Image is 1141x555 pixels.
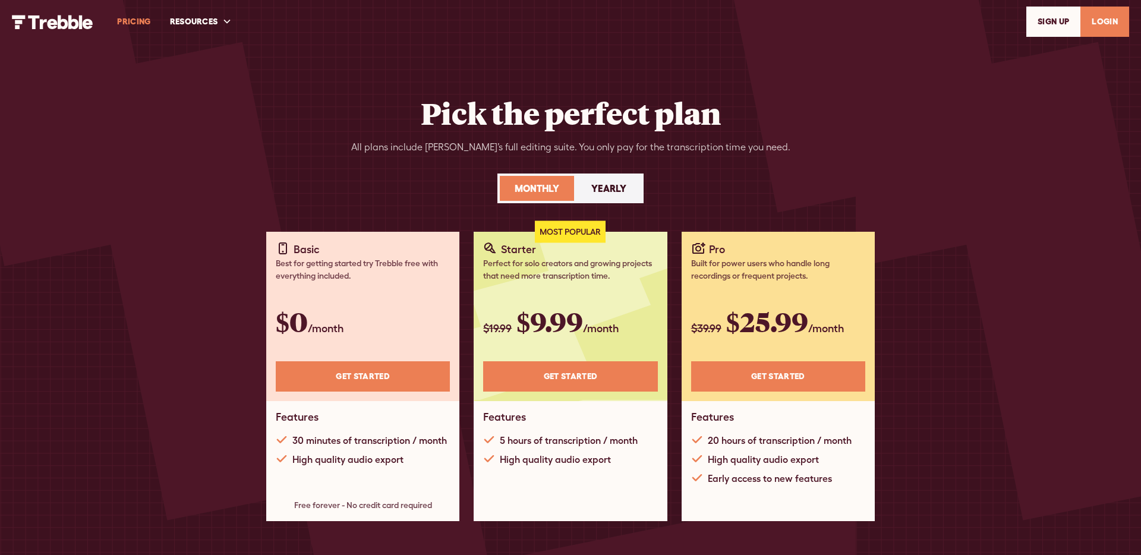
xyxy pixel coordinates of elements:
[500,452,611,466] div: High quality audio export
[483,361,657,392] a: Get STARTED
[583,322,619,335] span: /month
[351,140,790,154] div: All plans include [PERSON_NAME]’s full editing suite. You only pay for the transcription time you...
[483,257,657,282] div: Perfect for solo creators and growing projects that need more transcription time.
[276,411,319,424] h1: Features
[691,411,734,424] h1: Features
[691,361,865,392] a: Get STARTED
[500,176,574,201] a: Monthly
[591,181,626,195] div: Yearly
[576,176,641,201] a: Yearly
[709,241,725,257] div: Pro
[12,15,93,29] img: Trebble Logo - AI Podcast Editor
[708,471,832,485] div: Early access to new features
[276,257,450,282] div: Best for getting started try Trebble free with everything included.
[515,181,559,195] div: Monthly
[292,452,404,466] div: High quality audio export
[276,304,308,339] span: $0
[294,241,320,257] div: Basic
[535,221,606,243] div: Most Popular
[726,304,808,339] span: $25.99
[12,14,93,29] a: home
[808,322,844,335] span: /month
[276,361,450,392] a: Get STARTED
[500,433,638,447] div: 5 hours of transcription / month
[516,304,583,339] span: $9.99
[421,95,721,131] h2: Pick the perfect plan
[708,452,819,466] div: High quality audio export
[483,322,512,335] span: $19.99
[276,499,450,512] div: Free forever - No credit card required
[708,433,852,447] div: 20 hours of transcription / month
[170,15,218,28] div: RESOURCES
[483,411,526,424] h1: Features
[1026,7,1080,37] a: SIGn UP
[108,1,160,42] a: PRICING
[292,433,447,447] div: 30 minutes of transcription / month
[691,322,721,335] span: $39.99
[308,322,343,335] span: /month
[1080,7,1129,37] a: LOGIN
[160,1,242,42] div: RESOURCES
[691,257,865,282] div: Built for power users who handle long recordings or frequent projects.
